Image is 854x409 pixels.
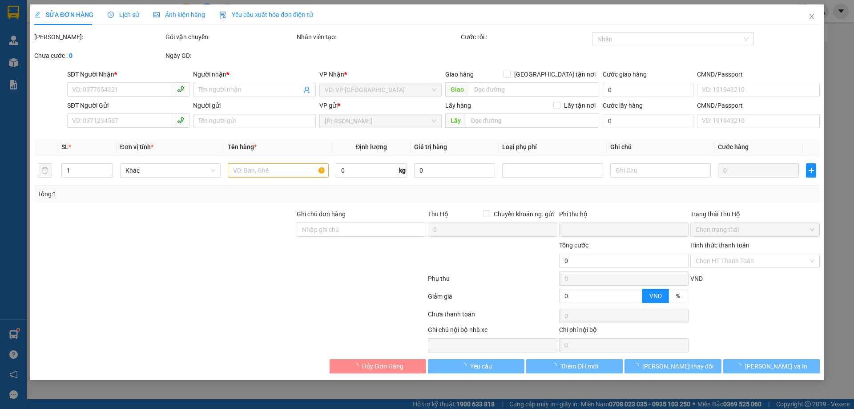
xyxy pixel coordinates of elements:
span: loading [735,363,745,369]
div: Phụ thu [427,274,558,289]
input: Dọc đường [469,82,599,97]
th: Ghi chú [607,138,714,156]
span: kg [398,163,407,178]
div: SĐT Người Nhận [67,69,189,79]
input: Cước giao hàng [603,83,693,97]
div: Cước rồi : [461,32,590,42]
span: Thu Hộ [428,211,448,218]
span: phone [177,117,184,124]
input: Ghi Chú [610,163,711,178]
span: Tổng cước [559,242,588,249]
span: Giá trị hàng [414,143,447,150]
span: Đơn vị tính [120,143,153,150]
span: VP Nhận: [GEOGRAPHIC_DATA] [68,32,112,41]
span: VND [690,275,703,282]
span: Yêu cầu xuất hóa đơn điện tử [219,11,313,18]
span: VND [649,292,662,300]
input: 0 [718,163,799,178]
button: Yêu cầu [428,359,524,373]
span: Khác [125,164,215,177]
span: Lấy hàng [445,102,471,109]
span: plus [806,167,815,174]
div: [PERSON_NAME]: [34,32,164,42]
button: Thêm ĐH mới [526,359,623,373]
span: Chuyển khoản ng. gửi [490,209,557,219]
span: loading [632,363,642,369]
span: Thêm ĐH mới [560,361,598,371]
span: ---------------------------------------------- [19,61,114,68]
span: edit [34,12,40,18]
span: ĐC: 266 Đồng Đen, P10, Q TB [68,45,126,49]
strong: NHẬN HÀNG NHANH - GIAO TỐC HÀNH [35,15,123,20]
div: Người nhận [193,69,315,79]
span: [PERSON_NAME] thay đổi [642,361,713,371]
label: Ghi chú đơn hàng [297,211,346,218]
div: Ghi chú nội bộ nhà xe [428,325,557,338]
div: Người gửi [193,101,315,110]
div: Gói vận chuyển: [165,32,295,42]
span: % [676,292,680,300]
span: loading [551,363,560,369]
input: Dọc đường [466,113,599,128]
img: logo [4,6,26,28]
span: SL [61,143,68,150]
strong: 1900 633 614 [60,22,98,28]
span: loading [352,363,362,369]
input: VD: Bàn, Ghế [228,163,328,178]
span: Định lượng [355,143,387,150]
span: Hủy Đơn Hàng [362,361,403,371]
span: close [808,13,815,20]
div: SĐT Người Gửi [67,101,189,110]
span: picture [153,12,160,18]
span: CTY TNHH DLVT TIẾN OANH [33,5,125,13]
img: icon [219,12,226,19]
span: Lịch sử [108,11,139,18]
div: Chưa cước : [34,51,164,61]
input: Ghi chú đơn hàng [297,223,426,237]
div: Tổng: 1 [38,189,330,199]
span: Giao hàng [445,71,474,78]
div: Chưa thanh toán [427,309,558,325]
span: [PERSON_NAME] và In [745,361,807,371]
span: Cư Kuin [325,114,436,128]
span: Lấy tận nơi [560,101,599,110]
span: Lấy [445,113,466,128]
input: Cước lấy hàng [603,114,693,128]
button: delete [38,163,52,178]
label: Cước giao hàng [603,71,647,78]
span: ĐT: 0935 882 082 [68,53,101,58]
button: Hủy Đơn Hàng [330,359,426,373]
div: CMND/Passport [697,69,819,79]
div: Giảm giá [427,292,558,307]
button: [PERSON_NAME] thay đổi [624,359,721,373]
span: loading [460,363,470,369]
span: VP Gửi: [PERSON_NAME] [4,34,55,39]
span: VP Nhận [319,71,344,78]
label: Cước lấy hàng [603,102,643,109]
span: Ảnh kiện hàng [153,11,205,18]
span: SỬA ĐƠN HÀNG [34,11,93,18]
button: Close [799,4,824,29]
div: Phí thu hộ [559,209,689,223]
label: Hình thức thanh toán [690,242,749,249]
div: VP gửi [319,101,442,110]
th: Loại phụ phí [499,138,606,156]
span: Chọn trạng thái [696,223,814,236]
span: phone [177,85,184,93]
div: Chi phí nội bộ [559,325,689,338]
span: ĐT:0905 22 58 58 [4,53,36,58]
span: clock-circle [108,12,114,18]
div: Nhân viên tạo: [297,32,459,42]
span: Giao [445,82,469,97]
button: plus [806,163,816,178]
span: ĐC: Ngã 3 Easim ,[GEOGRAPHIC_DATA] [4,42,48,51]
div: Ngày GD: [165,51,295,61]
span: user-add [303,86,310,93]
span: Tên hàng [228,143,257,150]
div: Trạng thái Thu Hộ [690,209,820,219]
button: [PERSON_NAME] và In [723,359,820,373]
div: CMND/Passport [697,101,819,110]
b: 0 [69,52,73,59]
span: [GEOGRAPHIC_DATA] tận nơi [511,69,599,79]
span: Yêu cầu [470,361,492,371]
